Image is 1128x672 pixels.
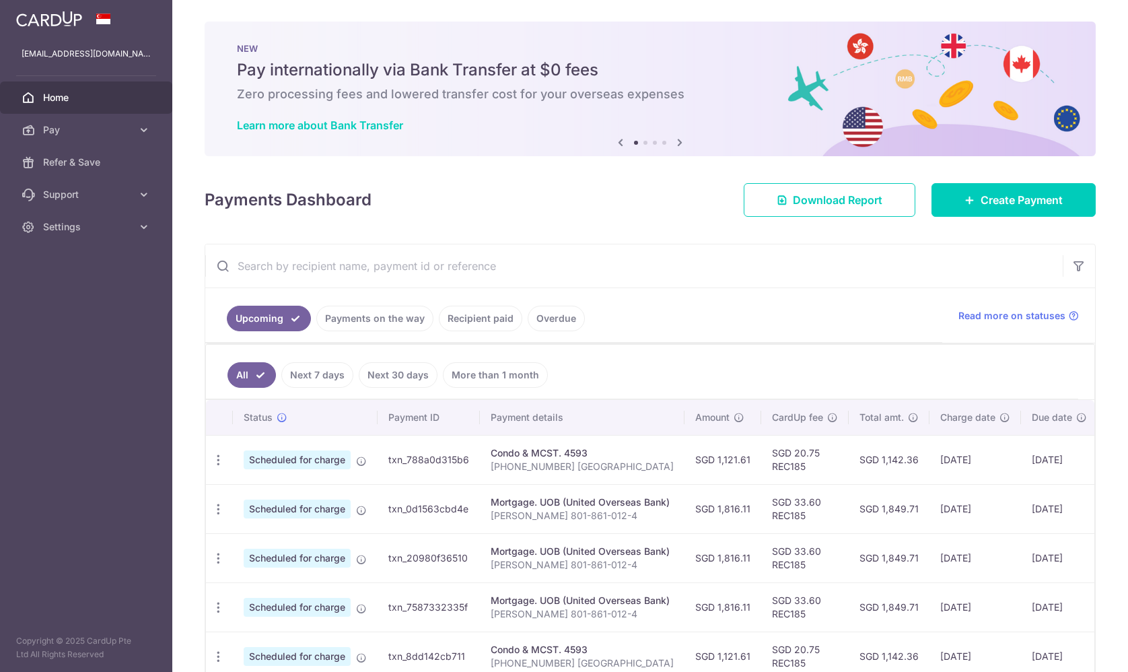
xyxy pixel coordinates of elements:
[695,411,730,424] span: Amount
[43,220,132,234] span: Settings
[761,582,849,632] td: SGD 33.60 REC185
[491,607,674,621] p: [PERSON_NAME] 801-861-012-4
[684,582,761,632] td: SGD 1,816.11
[491,460,674,473] p: [PHONE_NUMBER] [GEOGRAPHIC_DATA]
[1021,582,1098,632] td: [DATE]
[205,22,1096,156] img: Bank transfer banner
[378,435,480,484] td: txn_788a0d315b6
[793,192,882,208] span: Download Report
[359,362,437,388] a: Next 30 days
[929,435,1021,484] td: [DATE]
[761,533,849,582] td: SGD 33.60 REC185
[227,362,276,388] a: All
[491,545,674,558] div: Mortgage. UOB (United Overseas Bank)
[237,119,403,132] a: Learn more about Bank Transfer
[378,533,480,582] td: txn_20980f36510
[491,657,674,670] p: [PHONE_NUMBER] [GEOGRAPHIC_DATA]
[43,91,132,104] span: Home
[958,309,1065,323] span: Read more on statuses
[43,188,132,201] span: Support
[772,411,823,424] span: CardUp fee
[849,435,929,484] td: SGD 1,142.36
[491,643,674,657] div: Condo & MCST. 4593
[1021,484,1098,533] td: [DATE]
[205,244,1063,288] input: Search by recipient name, payment id or reference
[849,484,929,533] td: SGD 1,849.71
[244,598,351,617] span: Scheduled for charge
[205,188,372,212] h4: Payments Dashboard
[761,484,849,533] td: SGD 33.60 REC185
[1021,533,1098,582] td: [DATE]
[684,533,761,582] td: SGD 1,816.11
[22,47,151,61] p: [EMAIL_ADDRESS][DOMAIN_NAME]
[929,582,1021,632] td: [DATE]
[378,400,480,435] th: Payment ID
[761,435,849,484] td: SGD 20.75 REC185
[684,435,761,484] td: SGD 1,121.61
[244,500,351,518] span: Scheduled for charge
[491,558,674,572] p: [PERSON_NAME] 801-861-012-4
[244,450,351,469] span: Scheduled for charge
[237,59,1063,81] h5: Pay internationally via Bank Transfer at $0 fees
[931,183,1096,217] a: Create Payment
[237,43,1063,54] p: NEW
[378,582,480,632] td: txn_7587332335f
[281,362,353,388] a: Next 7 days
[1021,435,1098,484] td: [DATE]
[237,86,1063,102] h6: Zero processing fees and lowered transfer cost for your overseas expenses
[491,594,674,607] div: Mortgage. UOB (United Overseas Bank)
[849,533,929,582] td: SGD 1,849.71
[443,362,548,388] a: More than 1 month
[981,192,1063,208] span: Create Payment
[480,400,684,435] th: Payment details
[929,533,1021,582] td: [DATE]
[244,647,351,666] span: Scheduled for charge
[227,306,311,331] a: Upcoming
[744,183,915,217] a: Download Report
[16,11,82,27] img: CardUp
[958,309,1079,323] a: Read more on statuses
[528,306,585,331] a: Overdue
[43,156,132,169] span: Refer & Save
[1032,411,1072,424] span: Due date
[439,306,522,331] a: Recipient paid
[316,306,433,331] a: Payments on the way
[859,411,904,424] span: Total amt.
[244,411,273,424] span: Status
[244,549,351,568] span: Scheduled for charge
[940,411,995,424] span: Charge date
[849,582,929,632] td: SGD 1,849.71
[43,123,132,137] span: Pay
[491,496,674,509] div: Mortgage. UOB (United Overseas Bank)
[684,484,761,533] td: SGD 1,816.11
[378,484,480,533] td: txn_0d1563cbd4e
[491,446,674,460] div: Condo & MCST. 4593
[929,484,1021,533] td: [DATE]
[491,509,674,523] p: [PERSON_NAME] 801-861-012-4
